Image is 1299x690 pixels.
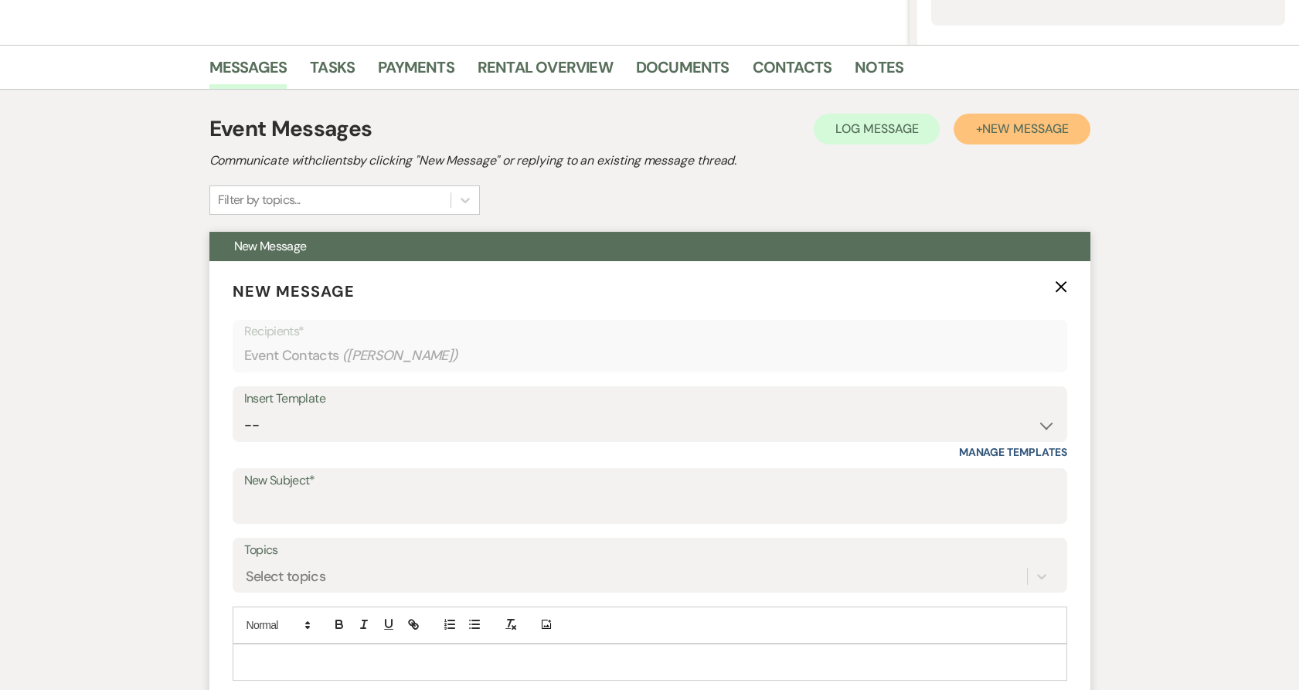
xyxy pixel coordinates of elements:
[378,55,454,89] a: Payments
[959,445,1067,459] a: Manage Templates
[954,114,1090,144] button: +New Message
[209,113,372,145] h1: Event Messages
[753,55,832,89] a: Contacts
[233,281,355,301] span: New Message
[814,114,940,144] button: Log Message
[234,238,307,254] span: New Message
[982,121,1068,137] span: New Message
[209,55,287,89] a: Messages
[244,470,1056,492] label: New Subject*
[244,539,1056,562] label: Topics
[244,388,1056,410] div: Insert Template
[636,55,729,89] a: Documents
[246,566,326,586] div: Select topics
[855,55,903,89] a: Notes
[218,191,301,209] div: Filter by topics...
[244,341,1056,371] div: Event Contacts
[835,121,918,137] span: Log Message
[310,55,355,89] a: Tasks
[342,345,458,366] span: ( [PERSON_NAME] )
[209,151,1090,170] h2: Communicate with clients by clicking "New Message" or replying to an existing message thread.
[478,55,613,89] a: Rental Overview
[244,321,1056,342] p: Recipients*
